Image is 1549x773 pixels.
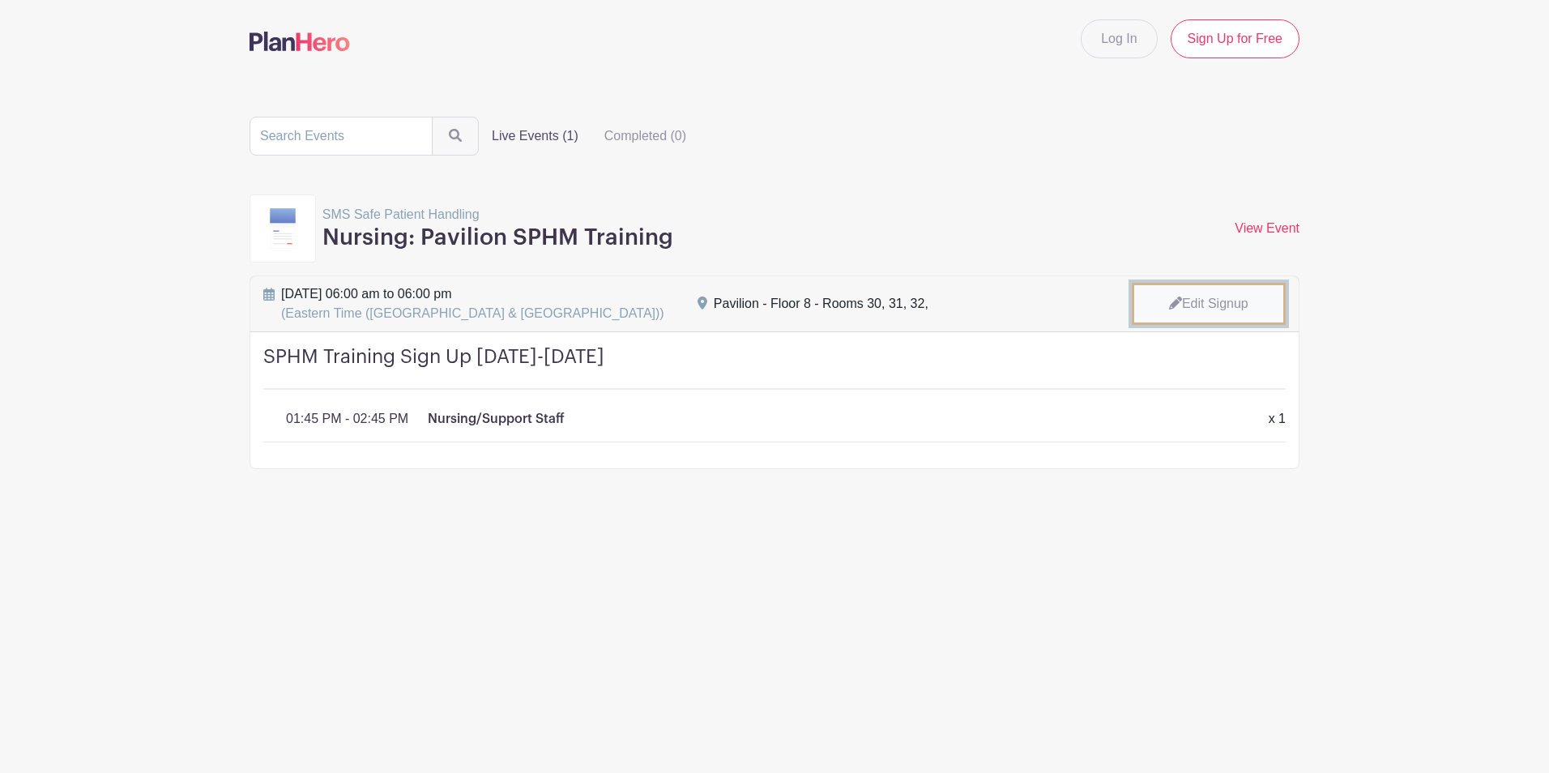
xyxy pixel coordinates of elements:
img: logo-507f7623f17ff9eddc593b1ce0a138ce2505c220e1c5a4e2b4648c50719b7d32.svg [250,32,350,51]
a: Sign Up for Free [1171,19,1299,58]
span: (Eastern Time ([GEOGRAPHIC_DATA] & [GEOGRAPHIC_DATA])) [281,306,664,320]
a: Log In [1081,19,1157,58]
a: View Event [1235,221,1299,235]
p: 01:45 PM - 02:45 PM [286,409,408,429]
input: Search Events [250,117,433,156]
p: SMS Safe Patient Handling [322,205,673,224]
p: Nursing/Support Staff [428,409,565,429]
h3: Nursing: Pavilion SPHM Training [322,224,673,252]
div: x 1 [1259,409,1295,429]
img: template8-d2dae5b8de0da6f0ac87aa49e69f22b9ae199b7e7a6af266910991586ce3ec38.svg [270,208,296,249]
span: [DATE] 06:00 am to 06:00 pm [281,284,664,323]
a: Edit Signup [1132,283,1286,325]
div: filters [479,120,699,152]
div: Pavilion - Floor 8 - Rooms 30, 31, 32, [714,294,928,314]
h4: SPHM Training Sign Up [DATE]-[DATE] [263,345,1286,390]
label: Completed (0) [591,120,699,152]
label: Live Events (1) [479,120,591,152]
